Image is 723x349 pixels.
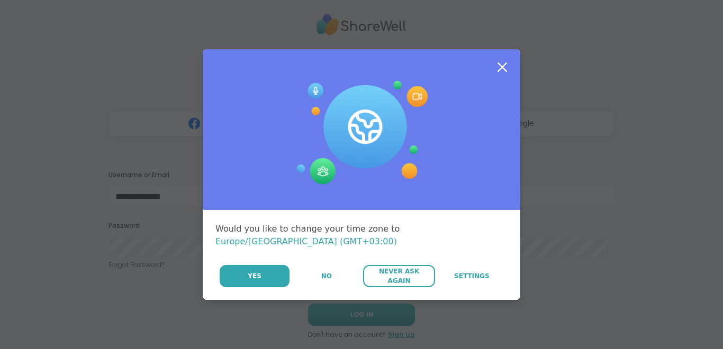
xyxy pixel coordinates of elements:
[321,271,332,281] span: No
[363,265,435,287] button: Never Ask Again
[220,265,290,287] button: Yes
[454,271,490,281] span: Settings
[215,223,508,248] div: Would you like to change your time zone to
[368,267,429,286] span: Never Ask Again
[215,236,397,246] span: Europe/[GEOGRAPHIC_DATA] (GMT+03:00)
[436,265,508,287] a: Settings
[248,271,261,281] span: Yes
[295,81,428,185] img: Session Experience
[291,265,362,287] button: No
